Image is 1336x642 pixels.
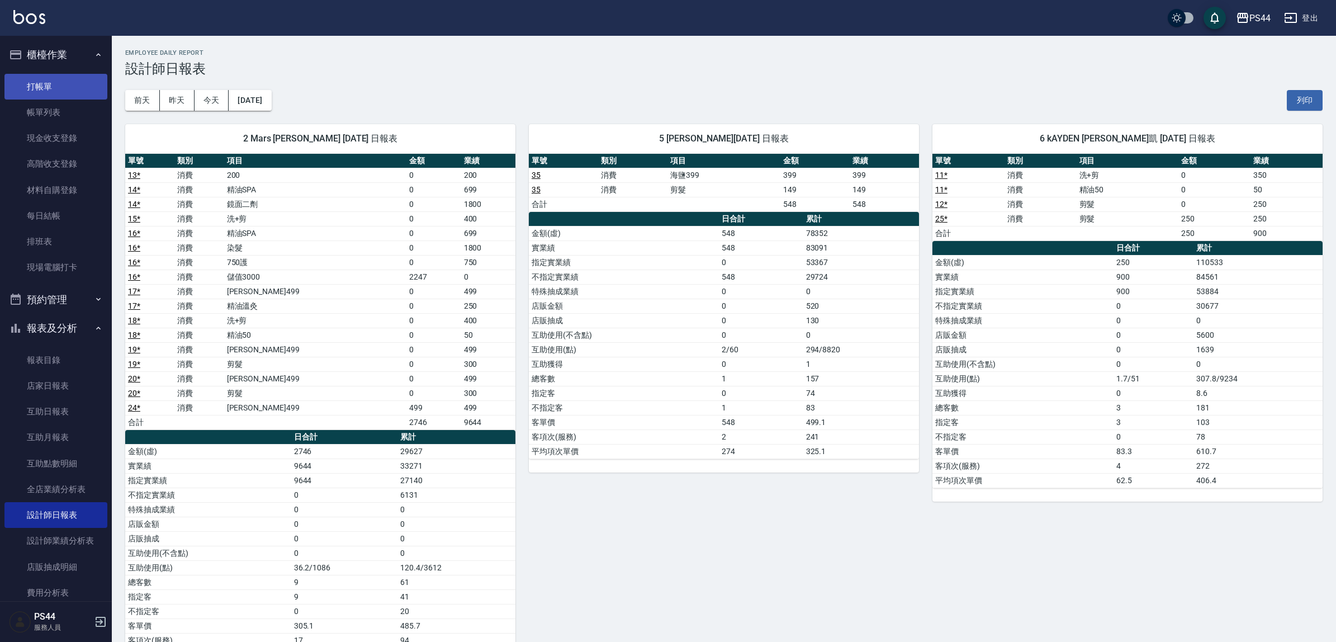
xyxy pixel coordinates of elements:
a: 35 [532,171,541,180]
td: 不指定實業績 [932,299,1114,313]
a: 材料自購登錄 [4,177,107,203]
td: 1 [719,371,803,386]
td: 消費 [174,371,224,386]
td: 406.4 [1193,473,1322,488]
td: 總客數 [529,371,719,386]
td: 鏡面二劑 [224,197,407,211]
td: 520 [803,299,919,313]
a: 現金收支登錄 [4,125,107,151]
td: 平均項次單價 [932,473,1114,488]
td: 合計 [932,226,1005,240]
td: 0 [397,546,515,560]
table: a dense table [529,212,919,459]
td: 0 [1178,197,1250,211]
td: 精油SPA [224,226,407,240]
td: 消費 [174,270,224,284]
td: 30677 [1193,299,1322,313]
td: 互助使用(不含點) [125,546,291,560]
td: 0 [406,371,461,386]
td: 74 [803,386,919,400]
th: 業績 [1250,154,1323,168]
td: 110533 [1193,255,1322,270]
td: 特殊抽成業績 [932,313,1114,328]
td: 78 [1193,429,1322,444]
a: 現場電腦打卡 [4,254,107,280]
th: 業績 [850,154,919,168]
td: 合計 [125,415,174,429]
a: 打帳單 [4,74,107,100]
td: 互助使用(不含點) [529,328,719,342]
td: 精油溫灸 [224,299,407,313]
td: 特殊抽成業績 [529,284,719,299]
td: 消費 [174,168,224,182]
td: 300 [461,386,515,400]
img: Person [9,611,31,633]
td: 750 [461,255,515,270]
td: 0 [1114,357,1193,371]
a: 互助月報表 [4,424,107,450]
td: 548 [719,415,803,429]
td: 50 [461,328,515,342]
td: 不指定實業績 [125,488,291,502]
td: 店販金額 [529,299,719,313]
td: 消費 [174,386,224,400]
td: 9 [291,589,398,604]
td: 金額(虛) [125,444,291,459]
td: 互助獲得 [529,357,719,371]
td: 0 [1178,168,1250,182]
td: 消費 [174,240,224,255]
td: 8.6 [1193,386,1322,400]
td: 0 [291,517,398,531]
button: 列印 [1287,90,1323,111]
td: 互助使用(不含點) [932,357,1114,371]
td: 金額(虛) [529,226,719,240]
td: 店販抽成 [125,531,291,546]
td: 指定實業績 [932,284,1114,299]
td: 0 [291,502,398,517]
td: [PERSON_NAME]499 [224,371,407,386]
a: 帳單列表 [4,100,107,125]
td: 499 [461,371,515,386]
th: 類別 [1005,154,1077,168]
td: 洗+剪 [1077,168,1179,182]
a: 店家日報表 [4,373,107,399]
a: 全店業績分析表 [4,476,107,502]
td: 不指定客 [932,429,1114,444]
td: 消費 [174,211,224,226]
td: 399 [780,168,850,182]
td: 消費 [174,255,224,270]
td: 互助獲得 [932,386,1114,400]
td: 900 [1114,284,1193,299]
th: 業績 [461,154,515,168]
td: 0 [1114,328,1193,342]
td: 金額(虛) [932,255,1114,270]
td: 9644 [291,473,398,488]
td: 84561 [1193,270,1322,284]
th: 累計 [1193,241,1322,256]
button: 報表及分析 [4,314,107,343]
a: 設計師日報表 [4,502,107,528]
td: 149 [850,182,919,197]
td: 0 [1114,342,1193,357]
td: 103 [1193,415,1322,429]
td: 1800 [461,197,515,211]
td: 181 [1193,400,1322,415]
td: 實業績 [932,270,1114,284]
td: 0 [406,168,461,182]
td: 0 [406,357,461,371]
th: 項目 [667,154,780,168]
td: 499 [406,400,461,415]
td: 0 [406,386,461,400]
td: 1 [719,400,803,415]
a: 報表目錄 [4,347,107,373]
td: 店販金額 [125,517,291,531]
td: 指定實業績 [529,255,719,270]
span: 6 kAYDEN [PERSON_NAME]凱 [DATE] 日報表 [946,133,1309,144]
td: 0 [291,531,398,546]
td: 不指定實業績 [529,270,719,284]
td: 剪髮 [1077,197,1179,211]
td: 250 [1250,211,1323,226]
td: 307.8/9234 [1193,371,1322,386]
td: 客項次(服務) [932,459,1114,473]
td: 0 [1193,357,1322,371]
